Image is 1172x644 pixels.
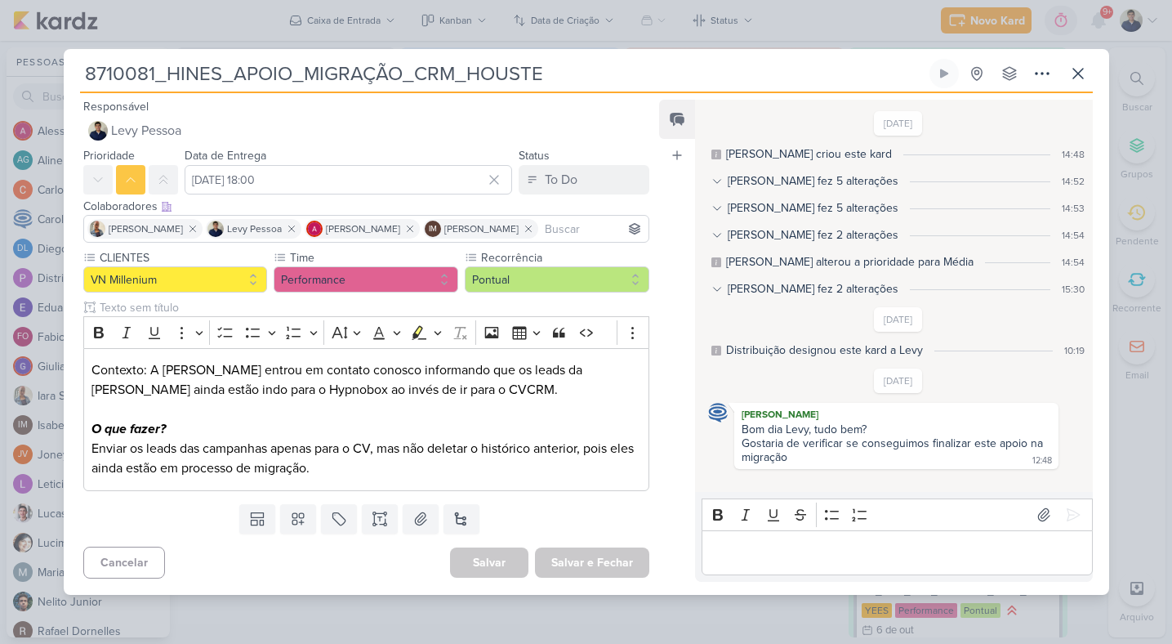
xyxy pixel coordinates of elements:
[1064,343,1085,358] div: 10:19
[83,116,650,145] button: Levy Pessoa
[1062,174,1085,189] div: 14:52
[742,436,1046,464] div: Gostaria de verificar se conseguimos finalizar este apoio na migração
[83,100,149,114] label: Responsável
[728,280,898,297] div: [PERSON_NAME] fez 2 alterações
[89,221,105,237] img: Iara Santos
[96,299,650,316] input: Texto sem título
[1062,201,1085,216] div: 14:53
[83,316,650,348] div: Editor toolbar
[545,170,577,190] div: To Do
[938,67,951,80] div: Ligar relógio
[728,226,898,244] div: [PERSON_NAME] fez 2 alterações
[326,221,400,236] span: [PERSON_NAME]
[726,342,923,359] div: Distribuição designou este kard a Levy
[83,149,135,163] label: Prioridade
[91,421,166,437] strong: O que fazer?
[1062,255,1085,270] div: 14:54
[98,249,268,266] label: CLIENTES
[702,499,1092,530] div: Editor toolbar
[306,221,323,237] img: Alessandra Gomes
[88,121,108,141] img: Levy Pessoa
[227,221,282,236] span: Levy Pessoa
[83,547,165,579] button: Cancelar
[728,199,898,217] div: [PERSON_NAME] fez 5 alterações
[91,439,640,478] p: Enviar os leads das campanhas apenas para o CV, mas não deletar o histórico anterior, pois eles a...
[711,346,721,356] div: Este log é visível à todos no kard
[1032,454,1052,467] div: 12:48
[83,348,650,491] div: Editor editing area: main
[1062,228,1085,243] div: 14:54
[519,165,649,195] button: To Do
[702,530,1092,575] div: Editor editing area: main
[1062,147,1085,162] div: 14:48
[726,145,892,163] div: Caroline criou este kard
[541,219,646,239] input: Buscar
[444,221,519,236] span: [PERSON_NAME]
[711,150,721,159] div: Este log é visível à todos no kard
[83,266,268,293] button: VN Millenium
[711,257,721,267] div: Este log é visível à todos no kard
[1062,282,1085,297] div: 15:30
[479,249,649,266] label: Recorrência
[728,172,898,190] div: [PERSON_NAME] fez 5 alterações
[111,121,181,141] span: Levy Pessoa
[425,221,441,237] div: Isabella Machado Guimarães
[83,198,650,215] div: Colaboradores
[91,360,640,400] p: Contexto: A [PERSON_NAME] entrou em contato conosco informando que os leads da [PERSON_NAME] aind...
[726,253,974,271] div: Caroline alterou a prioridade para Média
[519,149,550,163] label: Status
[80,59,926,88] input: Kard Sem Título
[109,221,183,236] span: [PERSON_NAME]
[185,149,266,163] label: Data de Entrega
[288,249,458,266] label: Time
[429,226,437,234] p: IM
[738,406,1054,423] div: [PERSON_NAME]
[708,403,728,423] img: Caroline Traven De Andrade
[185,165,513,195] input: Select a date
[207,221,224,237] img: Levy Pessoa
[465,266,649,293] button: Pontual
[742,423,1050,436] div: Bom dia Levy, tudo bem?
[274,266,458,293] button: Performance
